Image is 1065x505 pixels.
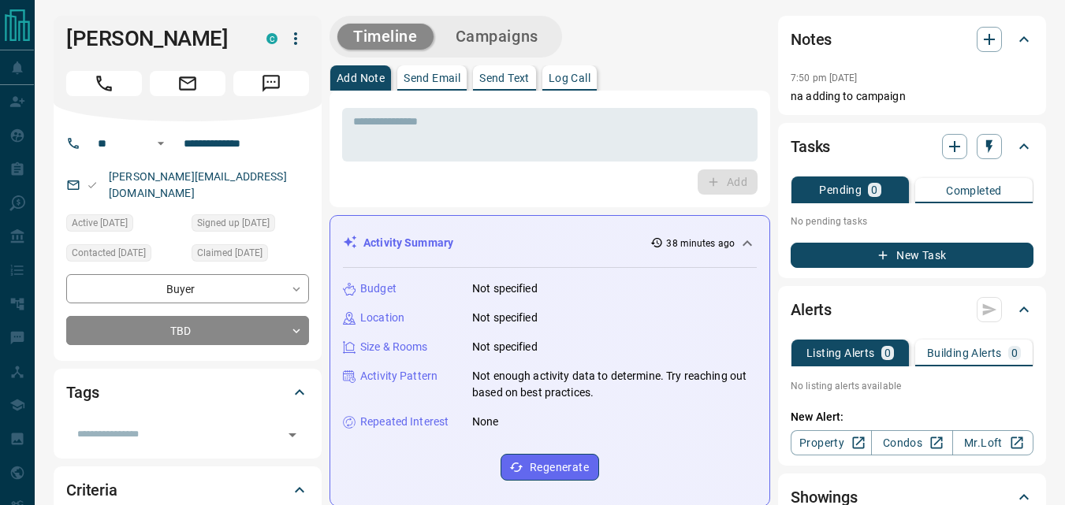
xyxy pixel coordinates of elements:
[791,27,832,52] h2: Notes
[150,71,225,96] span: Email
[791,243,1033,268] button: New Task
[197,245,263,261] span: Claimed [DATE]
[66,214,184,236] div: Sun Dec 01 2024
[472,280,538,297] p: Not specified
[819,184,862,195] p: Pending
[281,424,303,446] button: Open
[501,454,599,481] button: Regenerate
[871,430,952,455] a: Condos
[66,373,309,411] div: Tags
[479,72,530,84] p: Send Text
[666,236,735,251] p: 38 minutes ago
[109,170,287,199] a: [PERSON_NAME][EMAIL_ADDRESS][DOMAIN_NAME]
[884,347,891,358] p: 0
[791,379,1033,393] p: No listing alerts available
[1011,347,1018,358] p: 0
[791,72,858,84] p: 7:50 pm [DATE]
[72,245,146,261] span: Contacted [DATE]
[871,184,877,195] p: 0
[791,134,830,159] h2: Tasks
[791,210,1033,233] p: No pending tasks
[66,477,117,503] h2: Criteria
[791,291,1033,329] div: Alerts
[946,185,1002,196] p: Completed
[360,280,397,297] p: Budget
[66,26,243,51] h1: [PERSON_NAME]
[472,339,538,355] p: Not specified
[791,128,1033,165] div: Tasks
[192,244,309,266] div: Sun Dec 01 2024
[791,297,832,322] h2: Alerts
[72,215,128,231] span: Active [DATE]
[549,72,590,84] p: Log Call
[87,180,98,191] svg: Email Valid
[197,215,270,231] span: Signed up [DATE]
[806,347,875,358] p: Listing Alerts
[151,134,170,153] button: Open
[791,20,1033,58] div: Notes
[791,430,872,455] a: Property
[363,235,453,251] p: Activity Summary
[952,430,1033,455] a: Mr.Loft
[343,228,757,258] div: Activity Summary38 minutes ago
[472,414,499,430] p: None
[472,368,757,401] p: Not enough activity data to determine. Try reaching out based on best practices.
[66,244,184,266] div: Mon Sep 15 2025
[360,368,438,384] p: Activity Pattern
[360,414,449,430] p: Repeated Interest
[791,409,1033,425] p: New Alert:
[66,71,142,96] span: Call
[337,72,385,84] p: Add Note
[927,347,1002,358] p: Building Alerts
[404,72,460,84] p: Send Email
[360,310,404,326] p: Location
[66,274,309,303] div: Buyer
[472,310,538,326] p: Not specified
[440,24,554,50] button: Campaigns
[66,316,309,345] div: TBD
[66,380,99,405] h2: Tags
[360,339,428,355] p: Size & Rooms
[192,214,309,236] div: Wed Jul 25 2018
[266,33,277,44] div: condos.ca
[233,71,309,96] span: Message
[791,88,1033,105] p: na adding to campaign
[337,24,434,50] button: Timeline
